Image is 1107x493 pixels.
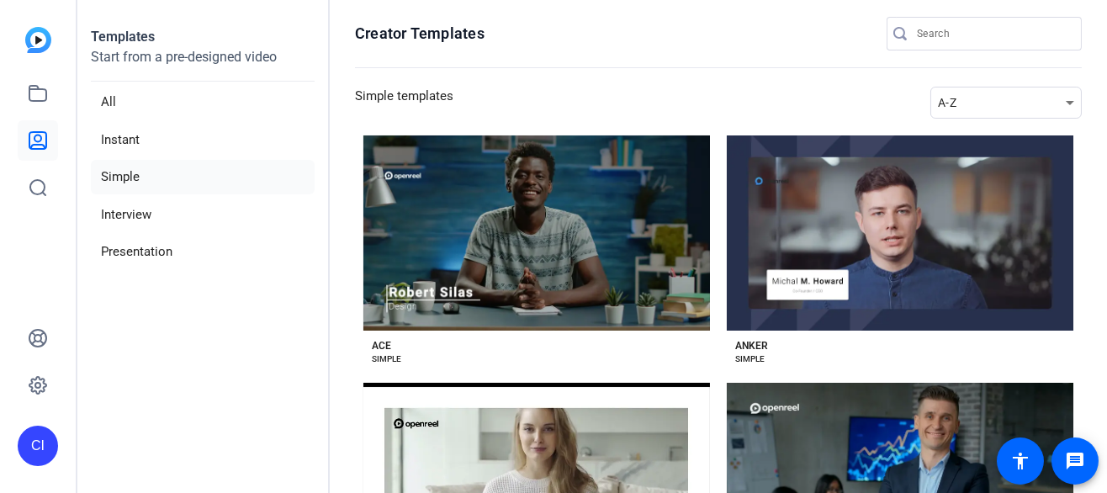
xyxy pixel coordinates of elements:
[735,339,768,353] div: ANKER
[18,426,58,466] div: CI
[917,24,1068,44] input: Search
[372,353,401,366] div: SIMPLE
[1010,451,1030,471] mat-icon: accessibility
[91,123,315,157] li: Instant
[938,96,956,109] span: A-Z
[1065,451,1085,471] mat-icon: message
[91,198,315,232] li: Interview
[91,160,315,194] li: Simple
[91,29,155,45] strong: Templates
[735,353,765,366] div: SIMPLE
[355,87,453,119] h3: Simple templates
[363,135,710,331] button: Template image
[372,339,391,353] div: ACE
[91,85,315,119] li: All
[355,24,485,44] h1: Creator Templates
[91,47,315,82] p: Start from a pre-designed video
[25,27,51,53] img: blue-gradient.svg
[727,135,1073,331] button: Template image
[91,235,315,269] li: Presentation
